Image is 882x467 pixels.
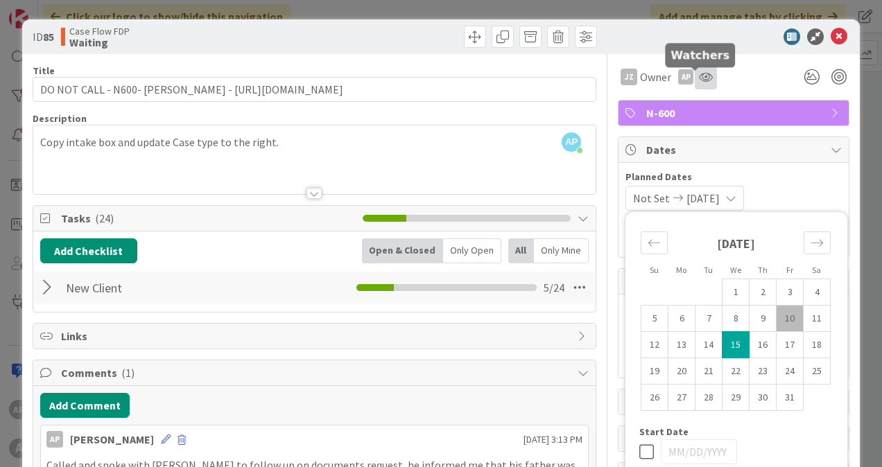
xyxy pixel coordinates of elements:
[43,30,54,44] b: 85
[33,112,87,125] span: Description
[686,190,720,206] span: [DATE]
[61,364,571,381] span: Comments
[804,279,831,306] td: Choose Saturday, 10/04/2025 12:00 PM as your check-in date. It’s available.
[723,306,750,332] td: Choose Wednesday, 10/08/2025 12:00 PM as your check-in date. It’s available.
[121,366,135,380] span: ( 1 )
[676,265,686,275] small: Mo
[695,332,723,358] td: Choose Tuesday, 10/14/2025 12:00 PM as your check-in date. It’s available.
[70,431,154,448] div: [PERSON_NAME]
[625,219,846,427] div: Calendar
[508,238,534,263] div: All
[524,432,582,447] span: [DATE] 3:13 PM
[641,306,668,332] td: Choose Sunday, 10/05/2025 12:00 PM as your check-in date. It’s available.
[40,393,130,418] button: Add Comment
[33,77,596,102] input: type card name here...
[668,306,695,332] td: Choose Monday, 10/06/2025 12:00 PM as your check-in date. It’s available.
[695,385,723,411] td: Choose Tuesday, 10/28/2025 12:00 PM as your check-in date. It’s available.
[750,279,777,306] td: Choose Thursday, 10/02/2025 12:00 PM as your check-in date. It’s available.
[61,210,356,227] span: Tasks
[95,211,114,225] span: ( 24 )
[723,358,750,385] td: Choose Wednesday, 10/22/2025 12:00 PM as your check-in date. It’s available.
[621,69,637,85] div: JZ
[758,265,768,275] small: Th
[69,37,130,48] b: Waiting
[750,332,777,358] td: Choose Thursday, 10/16/2025 12:00 PM as your check-in date. It’s available.
[723,332,750,358] td: Selected as end date. Wednesday, 10/15/2025 12:00 PM
[777,332,804,358] td: Choose Friday, 10/17/2025 12:00 PM as your check-in date. It’s available.
[668,358,695,385] td: Choose Monday, 10/20/2025 12:00 PM as your check-in date. It’s available.
[678,69,693,85] div: AP
[695,358,723,385] td: Choose Tuesday, 10/21/2025 12:00 PM as your check-in date. It’s available.
[33,64,55,77] label: Title
[625,170,842,184] span: Planned Dates
[668,332,695,358] td: Choose Monday, 10/13/2025 12:00 PM as your check-in date. It’s available.
[640,69,671,85] span: Owner
[812,265,821,275] small: Sa
[641,358,668,385] td: Choose Sunday, 10/19/2025 12:00 PM as your check-in date. It’s available.
[777,279,804,306] td: Choose Friday, 10/03/2025 12:00 PM as your check-in date. It’s available.
[61,275,289,300] input: Add Checklist...
[641,385,668,411] td: Choose Sunday, 10/26/2025 12:00 PM as your check-in date. It’s available.
[804,358,831,385] td: Choose Saturday, 10/25/2025 12:00 PM as your check-in date. It’s available.
[704,265,713,275] small: Tu
[777,385,804,411] td: Choose Friday, 10/31/2025 12:00 PM as your check-in date. It’s available.
[804,306,831,332] td: Choose Saturday, 10/11/2025 12:00 PM as your check-in date. It’s available.
[777,358,804,385] td: Choose Friday, 10/24/2025 12:00 PM as your check-in date. It’s available.
[61,328,571,344] span: Links
[641,332,668,358] td: Choose Sunday, 10/12/2025 12:00 PM as your check-in date. It’s available.
[633,190,670,206] span: Not Set
[544,279,564,296] span: 5 / 24
[723,279,750,306] td: Choose Wednesday, 10/01/2025 12:00 PM as your check-in date. It’s available.
[671,49,729,62] h5: Watchers
[730,265,741,275] small: We
[40,134,589,150] p: Copy intake box and update Case type to the right.
[562,132,581,152] span: AP
[750,358,777,385] td: Choose Thursday, 10/23/2025 12:00 PM as your check-in date. It’s available.
[668,385,695,411] td: Choose Monday, 10/27/2025 12:00 PM as your check-in date. It’s available.
[750,306,777,332] td: Choose Thursday, 10/09/2025 12:00 PM as your check-in date. It’s available.
[362,238,443,263] div: Open & Closed
[646,141,824,158] span: Dates
[804,332,831,358] td: Choose Saturday, 10/18/2025 12:00 PM as your check-in date. It’s available.
[443,238,501,263] div: Only Open
[661,439,737,464] input: MM/DD/YYYY
[40,238,137,263] button: Add Checklist
[46,431,63,448] div: AP
[717,236,755,252] strong: [DATE]
[33,28,54,45] span: ID
[804,231,831,254] div: Move forward to switch to the next month.
[777,306,804,332] td: Choose Friday, 10/10/2025 12:00 PM as your check-in date. It’s available.
[750,385,777,411] td: Choose Thursday, 10/30/2025 12:00 PM as your check-in date. It’s available.
[534,238,589,263] div: Only Mine
[646,105,824,121] span: N-600
[641,231,668,254] div: Move backward to switch to the previous month.
[650,265,659,275] small: Su
[639,427,689,437] span: Start Date
[69,26,130,37] span: Case Flow FDP
[723,385,750,411] td: Choose Wednesday, 10/29/2025 12:00 PM as your check-in date. It’s available.
[695,306,723,332] td: Choose Tuesday, 10/07/2025 12:00 PM as your check-in date. It’s available.
[786,265,793,275] small: Fr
